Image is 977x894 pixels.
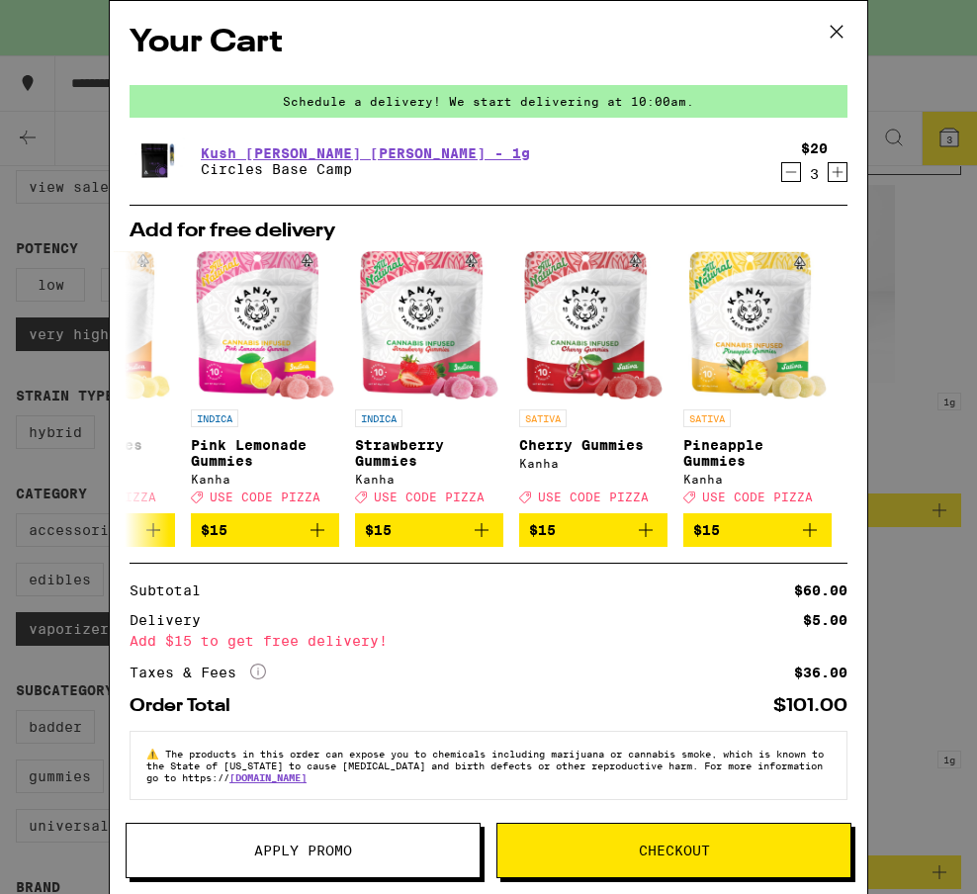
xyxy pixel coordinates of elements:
span: The products in this order can expose you to chemicals including marijuana or cannabis smoke, whi... [146,748,824,783]
a: Open page for Strawberry Gummies from Kanha [355,251,503,513]
div: Kanha [683,473,832,486]
span: USE CODE PIZZA [538,491,649,503]
div: Delivery [130,613,215,627]
button: Apply Promo [126,823,481,878]
p: Strawberry Gummies [355,437,503,469]
img: Kanha - Pink Lemonade Gummies [196,251,334,400]
button: Add to bag [355,513,503,547]
span: $15 [529,522,556,538]
a: Open page for Cherry Gummies from Kanha [519,251,667,513]
div: Taxes & Fees [130,664,266,681]
a: Open page for Pineapple Gummies from Kanha [683,251,832,513]
div: Schedule a delivery! We start delivering at 10:00am. [130,85,847,118]
a: Kush [PERSON_NAME] [PERSON_NAME] - 1g [201,145,530,161]
div: Order Total [130,697,244,715]
a: Open page for Pink Lemonade Gummies from Kanha [191,251,339,513]
span: USE CODE PIZZA [210,491,320,503]
div: $20 [801,140,828,156]
span: USE CODE PIZZA [374,491,485,503]
p: SATIVA [683,409,731,427]
div: Kanha [519,457,667,470]
div: 3 [801,166,828,182]
img: Kanha - Cherry Gummies [524,251,663,400]
a: [DOMAIN_NAME] [229,771,307,783]
img: Circles Base Camp - Kush Berry Bliss - 1g [130,134,185,189]
h2: Add for free delivery [130,222,847,241]
button: Add to bag [683,513,832,547]
button: Increment [828,162,847,182]
div: $101.00 [773,697,847,715]
div: Add $15 to get free delivery! [130,634,847,648]
span: ⚠️ [146,748,165,760]
p: Pink Lemonade Gummies [191,437,339,469]
span: $15 [693,522,720,538]
span: Apply Promo [254,844,352,857]
p: Cherry Gummies [519,437,667,453]
p: Circles Base Camp [201,161,530,177]
button: Add to bag [191,513,339,547]
button: Checkout [496,823,851,878]
p: SATIVA [519,409,567,427]
span: $15 [201,522,227,538]
p: INDICA [191,409,238,427]
div: Kanha [355,473,503,486]
h2: Your Cart [130,21,847,65]
span: USE CODE PIZZA [702,491,813,503]
div: Kanha [191,473,339,486]
img: Kanha - Strawberry Gummies [360,251,498,400]
div: Subtotal [130,583,215,597]
span: $15 [365,522,392,538]
button: Decrement [781,162,801,182]
p: Pineapple Gummies [683,437,832,469]
img: Kanha - Pineapple Gummies [688,251,827,400]
button: Add to bag [519,513,667,547]
div: $60.00 [794,583,847,597]
div: $36.00 [794,666,847,679]
div: $5.00 [803,613,847,627]
span: Checkout [639,844,710,857]
p: INDICA [355,409,402,427]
